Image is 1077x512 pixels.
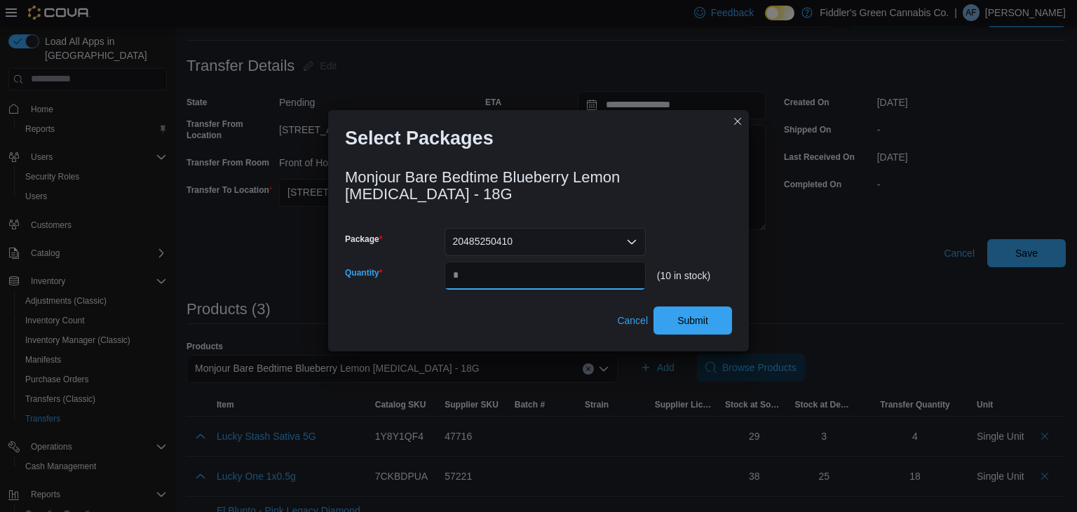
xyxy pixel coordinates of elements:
[677,314,708,328] span: Submit
[617,314,648,328] span: Cancel
[729,113,746,130] button: Closes this modal window
[345,127,494,149] h1: Select Packages
[653,306,732,335] button: Submit
[626,236,637,248] button: Open list of options
[345,267,382,278] label: Quantity
[611,306,653,335] button: Cancel
[453,233,513,250] span: 20485250410
[345,169,732,203] h3: Monjour Bare Bedtime Blueberry Lemon [MEDICAL_DATA] - 18G
[657,270,732,281] div: (10 in stock)
[345,234,382,245] label: Package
